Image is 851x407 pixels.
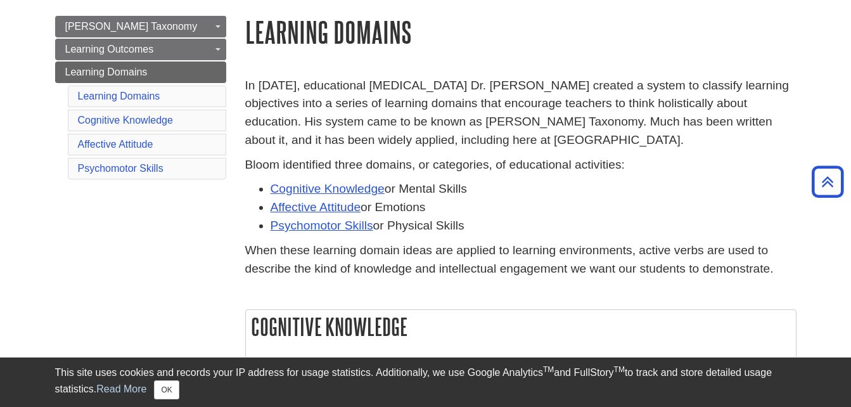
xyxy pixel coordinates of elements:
[55,16,226,182] div: Guide Page Menu
[55,365,797,399] div: This site uses cookies and records your IP address for usage statistics. Additionally, we use Goo...
[245,156,797,174] p: Bloom identified three domains, or categories, of educational activities:
[78,91,160,101] a: Learning Domains
[543,365,554,374] sup: TM
[55,61,226,83] a: Learning Domains
[271,180,797,198] li: or Mental Skills
[78,163,163,174] a: Psychomotor Skills
[271,182,385,195] a: Cognitive Knowledge
[271,198,797,217] li: or Emotions
[271,219,373,232] a: Psychomotor Skills
[65,67,148,77] span: Learning Domains
[154,380,179,399] button: Close
[65,21,198,32] span: [PERSON_NAME] Taxonomy
[807,173,848,190] a: Back to Top
[96,384,146,394] a: Read More
[246,310,796,344] h2: Cognitive Knowledge
[55,16,226,37] a: [PERSON_NAME] Taxonomy
[245,16,797,48] h1: Learning Domains
[614,365,625,374] sup: TM
[78,115,173,126] a: Cognitive Knowledge
[271,200,361,214] a: Affective Attitude
[245,242,797,278] p: When these learning domain ideas are applied to learning environments, active verbs are used to d...
[65,44,154,55] span: Learning Outcomes
[245,77,797,150] p: In [DATE], educational [MEDICAL_DATA] Dr. [PERSON_NAME] created a system to classify learning obj...
[271,217,797,235] li: or Physical Skills
[78,139,153,150] a: Affective Attitude
[55,39,226,60] a: Learning Outcomes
